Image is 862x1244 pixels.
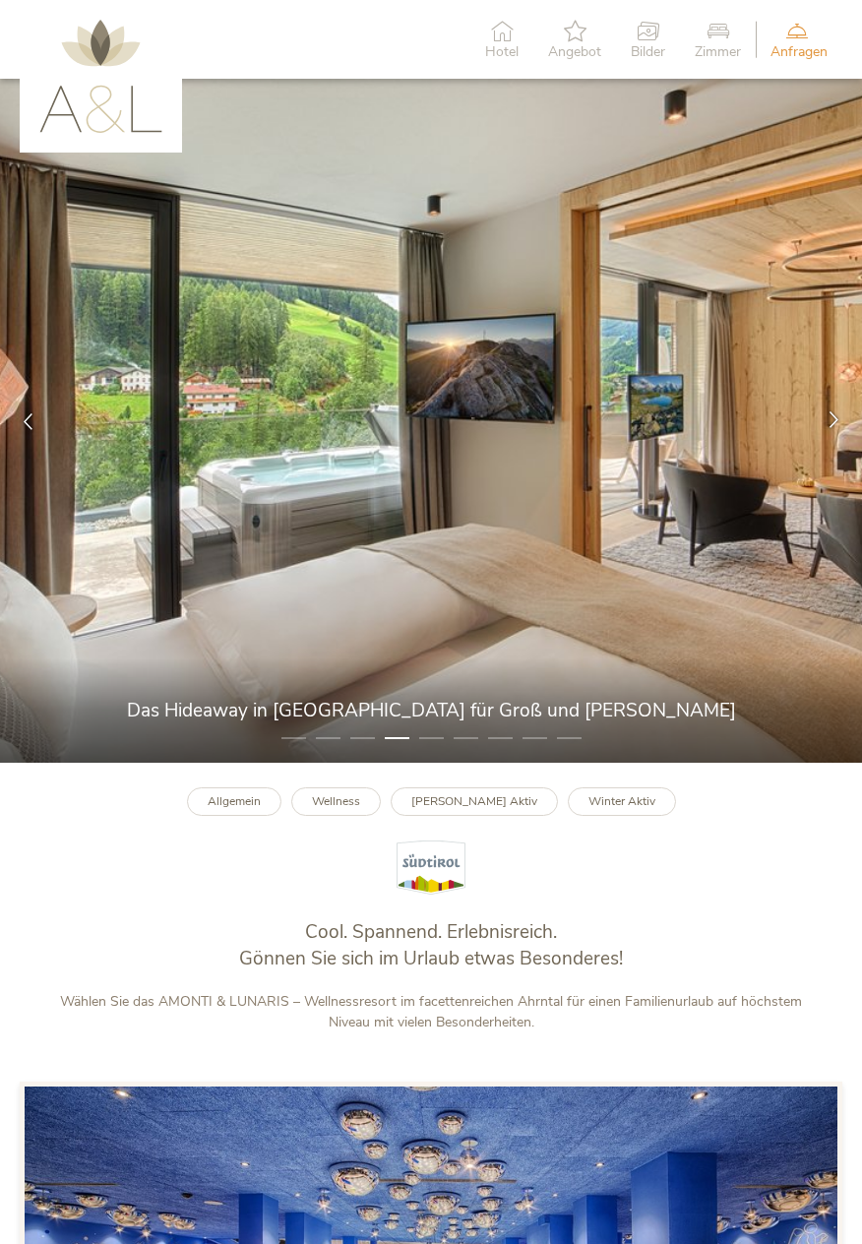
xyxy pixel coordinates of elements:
span: Angebot [548,45,601,59]
b: Wellness [312,793,360,809]
a: Winter Aktiv [568,787,676,816]
img: AMONTI & LUNARIS Wellnessresort [39,20,162,133]
span: Cool. Spannend. Erlebnisreich. [305,919,557,945]
a: Allgemein [187,787,281,816]
b: [PERSON_NAME] Aktiv [411,793,537,809]
span: Anfragen [770,45,828,59]
span: Gönnen Sie sich im Urlaub etwas Besonderes! [239,946,623,971]
b: Allgemein [208,793,261,809]
span: Zimmer [695,45,741,59]
a: [PERSON_NAME] Aktiv [391,787,558,816]
span: Hotel [485,45,519,59]
p: Wählen Sie das AMONTI & LUNARIS – Wellnessresort im facettenreichen Ahrntal für einen Familienurl... [39,991,823,1032]
span: Bilder [631,45,665,59]
a: Wellness [291,787,381,816]
img: Südtirol [397,840,465,895]
b: Winter Aktiv [588,793,655,809]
